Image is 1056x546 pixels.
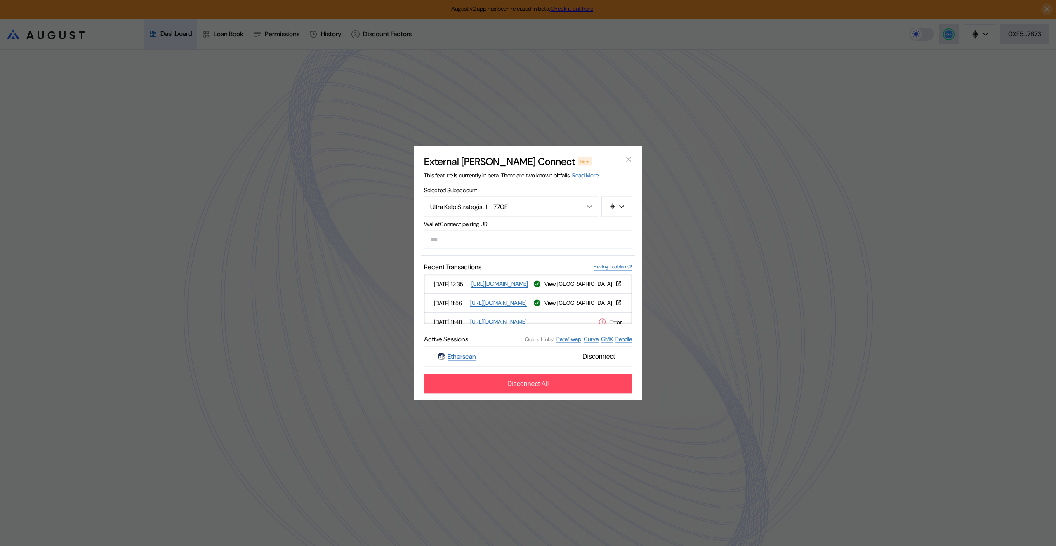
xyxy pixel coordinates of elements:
[579,350,618,364] span: Disconnect
[572,172,599,179] a: Read More
[424,347,632,367] button: EtherscanEtherscanDisconnect
[578,157,592,165] div: Beta
[507,380,549,388] span: Disconnect All
[601,335,613,343] a: GMX
[434,318,467,325] span: [DATE] 11:48
[584,335,599,343] a: Curve
[424,263,481,271] span: Recent Transactions
[424,196,598,217] button: Open menu
[438,353,445,360] img: Etherscan
[470,299,527,307] a: [URL][DOMAIN_NAME]
[471,280,528,288] a: [URL][DOMAIN_NAME]
[430,202,574,211] div: Ultra Kelp Strategist 1 - 770F
[434,299,467,306] span: [DATE] 11:56
[609,203,616,210] img: chain logo
[424,155,575,168] h2: External [PERSON_NAME] Connect
[601,196,632,217] button: chain logo
[598,318,622,326] div: Error
[544,299,622,306] button: View [GEOGRAPHIC_DATA]
[424,186,632,194] span: Selected Subaccount
[525,335,554,343] span: Quick Links:
[434,280,468,287] span: [DATE] 12:35
[556,335,581,343] a: ParaSwap
[424,374,632,394] button: Disconnect All
[424,220,632,228] span: WalletConnect pairing URI
[448,352,476,361] a: Etherscan
[594,264,632,271] a: Having problems?
[615,335,632,343] a: Pendle
[622,153,635,166] button: close modal
[544,280,622,287] button: View [GEOGRAPHIC_DATA]
[424,335,468,344] span: Active Sessions
[424,172,599,179] span: This feature is currently in beta. There are two known pitfalls:
[470,318,527,326] a: [URL][DOMAIN_NAME]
